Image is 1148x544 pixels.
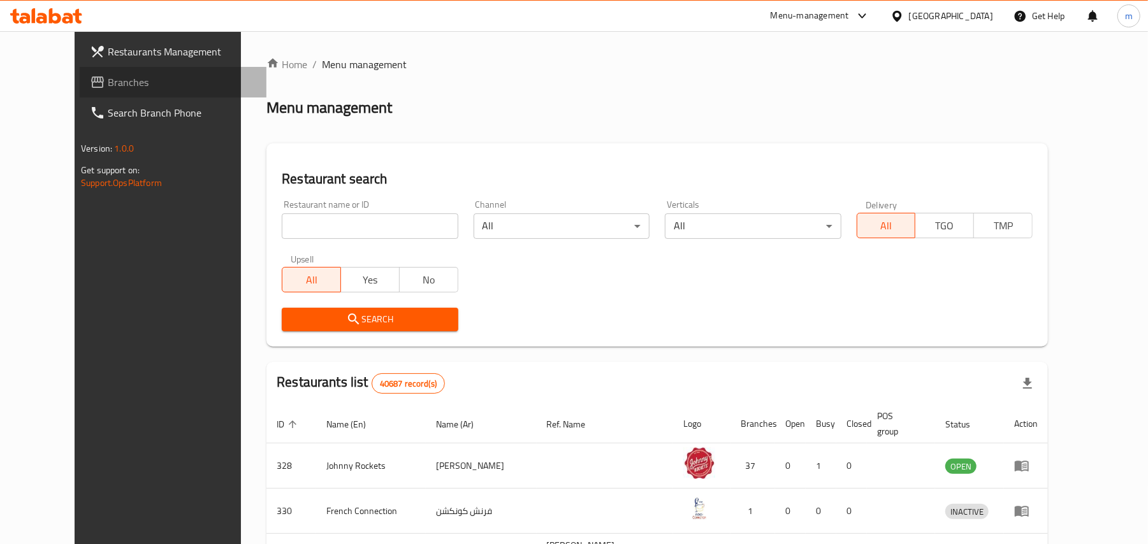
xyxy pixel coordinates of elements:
[775,489,806,534] td: 0
[316,489,426,534] td: French Connection
[108,44,256,59] span: Restaurants Management
[316,443,426,489] td: Johnny Rockets
[806,404,836,443] th: Busy
[266,57,307,72] a: Home
[277,373,445,394] h2: Restaurants list
[1014,458,1038,473] div: Menu
[673,404,730,443] th: Logo
[81,140,112,157] span: Version:
[730,489,775,534] td: 1
[326,417,382,432] span: Name (En)
[80,36,266,67] a: Restaurants Management
[282,308,458,331] button: Search
[945,505,989,519] span: INACTIVE
[405,271,453,289] span: No
[346,271,395,289] span: Yes
[322,57,407,72] span: Menu management
[80,67,266,97] a: Branches
[836,489,867,534] td: 0
[945,504,989,519] div: INACTIVE
[945,459,977,474] span: OPEN
[836,443,867,489] td: 0
[399,267,458,292] button: No
[1004,404,1048,443] th: Action
[312,57,317,72] li: /
[436,417,490,432] span: Name (Ar)
[108,105,256,120] span: Search Branch Phone
[282,267,341,292] button: All
[836,404,867,443] th: Closed
[266,443,316,489] td: 328
[266,57,1048,72] nav: breadcrumb
[806,489,836,534] td: 0
[1012,368,1043,399] div: Export file
[945,459,977,474] div: OPEN
[1125,9,1133,23] span: m
[426,443,537,489] td: [PERSON_NAME]
[114,140,134,157] span: 1.0.0
[1014,503,1038,519] div: Menu
[920,217,969,235] span: TGO
[292,311,447,327] span: Search
[665,213,841,239] div: All
[277,417,301,432] span: ID
[862,217,911,235] span: All
[282,213,458,239] input: Search for restaurant name or ID..
[877,408,920,439] span: POS group
[340,267,400,292] button: Yes
[730,404,775,443] th: Branches
[426,489,537,534] td: فرنش كونكشن
[979,217,1028,235] span: TMP
[775,443,806,489] td: 0
[771,8,849,24] div: Menu-management
[915,213,974,238] button: TGO
[372,373,445,394] div: Total records count
[866,200,897,209] label: Delivery
[806,443,836,489] td: 1
[266,489,316,534] td: 330
[683,492,715,524] img: French Connection
[683,447,715,479] img: Johnny Rockets
[282,169,1033,189] h2: Restaurant search
[108,75,256,90] span: Branches
[291,254,314,263] label: Upsell
[80,97,266,128] a: Search Branch Phone
[909,9,993,23] div: [GEOGRAPHIC_DATA]
[372,378,444,390] span: 40687 record(s)
[775,404,806,443] th: Open
[266,97,392,118] h2: Menu management
[945,417,987,432] span: Status
[973,213,1033,238] button: TMP
[81,175,162,191] a: Support.OpsPlatform
[730,443,775,489] td: 37
[81,162,140,178] span: Get support on:
[287,271,336,289] span: All
[474,213,650,239] div: All
[857,213,916,238] button: All
[547,417,602,432] span: Ref. Name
